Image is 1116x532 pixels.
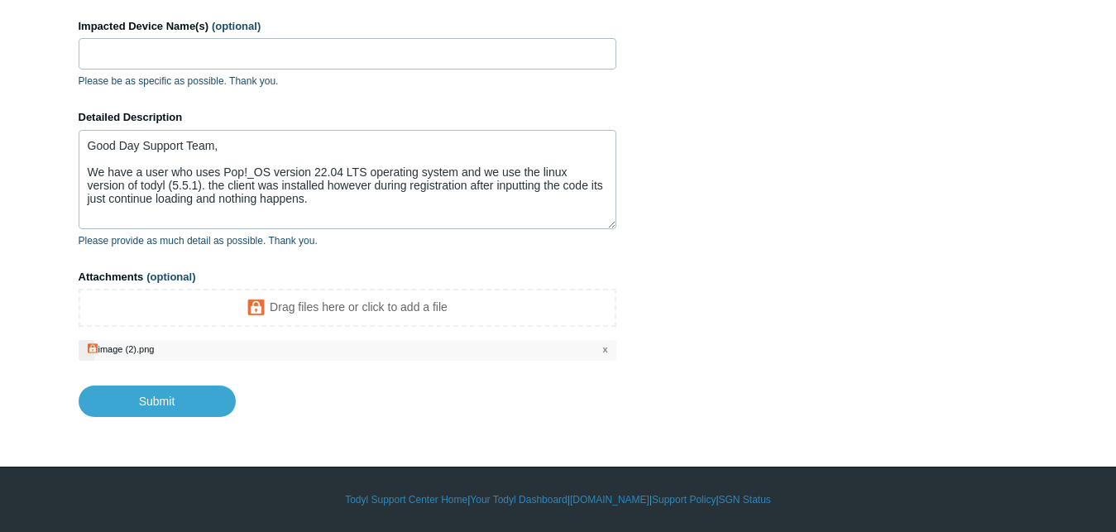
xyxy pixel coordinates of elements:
p: Please be as specific as possible. Thank you. [79,74,616,89]
div: image (2).png [98,344,155,354]
a: SGN Status [719,492,771,507]
label: Detailed Description [79,109,616,126]
a: Support Policy [652,492,716,507]
p: Please provide as much detail as possible. Thank you. [79,233,616,248]
span: (optional) [212,20,261,32]
input: Submit [79,386,236,417]
label: Impacted Device Name(s) [79,18,616,35]
span: (optional) [146,271,195,283]
a: Todyl Support Center Home [345,492,467,507]
label: Attachments [79,269,616,285]
span: x [602,343,607,357]
a: [DOMAIN_NAME] [570,492,649,507]
a: Your Todyl Dashboard [470,492,567,507]
div: | | | | [79,492,1038,507]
